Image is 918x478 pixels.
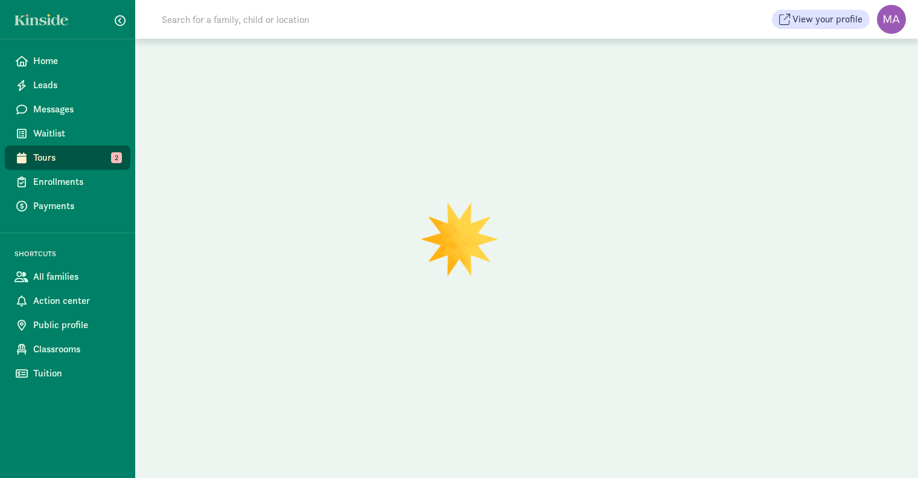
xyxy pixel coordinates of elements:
[5,337,130,361] a: Classrooms
[33,126,121,141] span: Waitlist
[5,194,130,218] a: Payments
[111,152,122,163] span: 2
[5,73,130,97] a: Leads
[5,97,130,121] a: Messages
[5,146,130,170] a: Tours 2
[5,121,130,146] a: Waitlist
[5,170,130,194] a: Enrollments
[5,49,130,73] a: Home
[792,12,862,27] span: View your profile
[33,54,121,68] span: Home
[33,102,121,117] span: Messages
[155,7,493,31] input: Search for a family, child or location
[5,361,130,386] a: Tuition
[33,175,121,189] span: Enrollments
[5,289,130,313] a: Action center
[5,313,130,337] a: Public profile
[33,270,121,284] span: All families
[33,78,121,92] span: Leads
[33,199,121,213] span: Payments
[33,342,121,357] span: Classrooms
[772,10,870,29] button: View your profile
[5,265,130,289] a: All families
[33,150,121,165] span: Tours
[33,294,121,308] span: Action center
[33,318,121,332] span: Public profile
[33,366,121,381] span: Tuition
